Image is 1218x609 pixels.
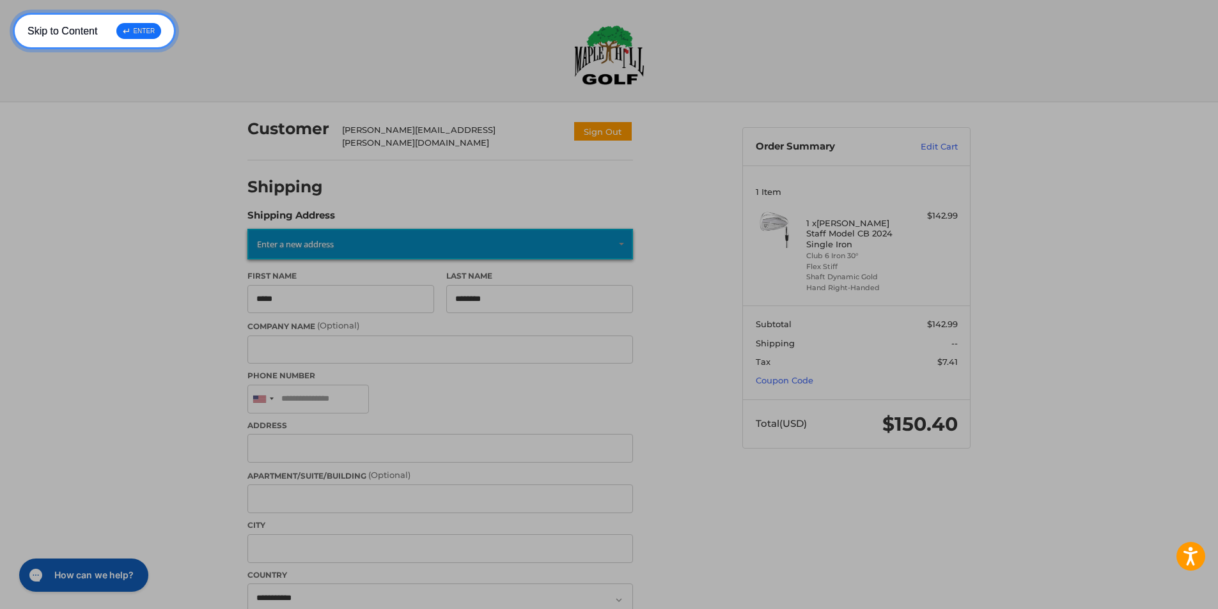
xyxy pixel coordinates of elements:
[368,470,410,480] small: (Optional)
[806,261,904,272] li: Flex Stiff
[927,319,958,329] span: $142.99
[13,554,152,596] iframe: Gorgias live chat messenger
[907,210,958,222] div: $142.99
[806,272,904,282] li: Shaft Dynamic Gold
[247,569,633,581] label: Country
[247,177,323,197] h2: Shipping
[342,124,561,149] div: [PERSON_NAME][EMAIL_ADDRESS][PERSON_NAME][DOMAIN_NAME]
[573,121,633,142] button: Sign Out
[806,251,904,261] li: Club 6 Iron 30°
[247,320,633,332] label: Company Name
[756,375,813,385] a: Coupon Code
[756,338,795,348] span: Shipping
[248,385,277,413] div: United States: +1
[247,520,633,531] label: City
[247,119,329,139] h2: Customer
[882,412,958,436] span: $150.40
[756,417,807,429] span: Total (USD)
[247,370,633,382] label: Phone Number
[247,420,633,431] label: Address
[806,282,904,293] li: Hand Right-Handed
[257,238,334,250] span: Enter a new address
[951,338,958,348] span: --
[247,229,633,259] a: Enter or select a different address
[756,141,893,153] h3: Order Summary
[317,320,359,330] small: (Optional)
[756,319,792,329] span: Subtotal
[937,357,958,367] span: $7.41
[446,270,633,282] label: Last Name
[247,469,633,482] label: Apartment/Suite/Building
[1113,574,1218,609] iframe: Google Customer Reviews
[247,208,335,229] legend: Shipping Address
[756,187,958,197] h3: 1 Item
[247,270,434,282] label: First Name
[574,25,644,85] img: Maple Hill Golf
[756,357,770,367] span: Tax
[893,141,958,153] a: Edit Cart
[806,218,904,249] h4: 1 x [PERSON_NAME] Staff Model CB 2024 Single Iron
